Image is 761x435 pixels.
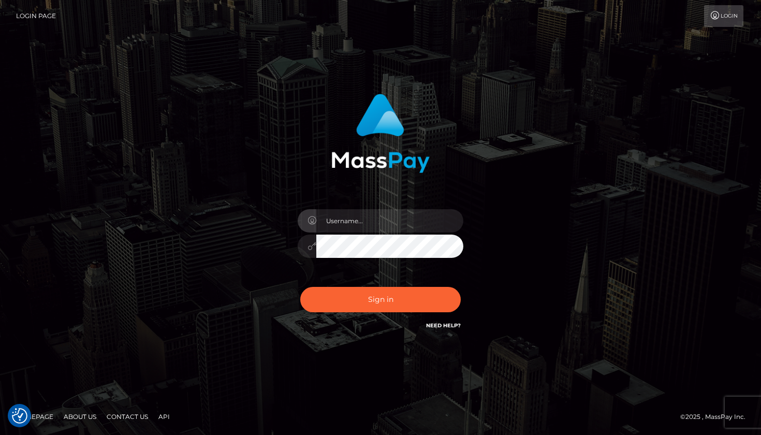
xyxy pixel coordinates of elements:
a: Login [704,5,743,27]
a: Need Help? [426,322,461,329]
div: © 2025 , MassPay Inc. [680,411,753,423]
button: Sign in [300,287,461,312]
a: Login Page [16,5,56,27]
input: Username... [316,209,463,233]
img: Revisit consent button [12,408,27,424]
a: API [154,409,174,425]
button: Consent Preferences [12,408,27,424]
img: MassPay Login [331,94,430,173]
a: About Us [60,409,100,425]
a: Contact Us [103,409,152,425]
a: Homepage [11,409,57,425]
